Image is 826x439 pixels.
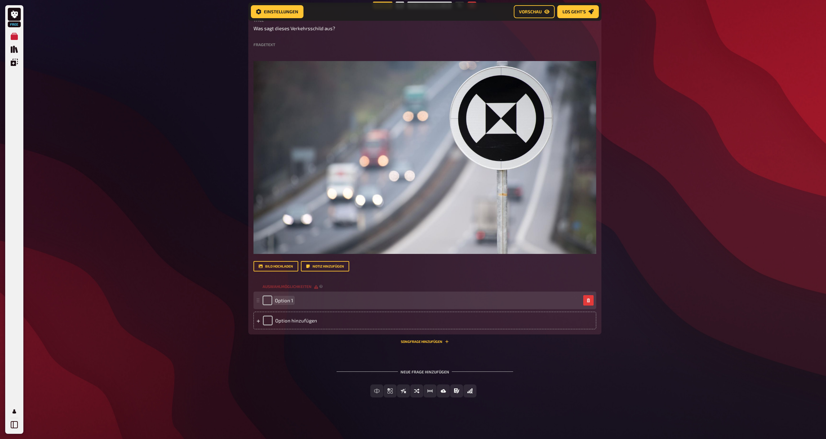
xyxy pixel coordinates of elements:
[8,56,21,69] a: Einblendungen
[275,297,293,303] span: Option 1
[401,340,449,344] button: Songfrage hinzufügen
[253,61,596,254] img: verkehrsschilder-landmarkenschild-a9
[410,384,423,397] button: Sortierfrage
[337,359,513,379] div: Neue Frage hinzufügen
[557,5,599,18] a: Los geht's
[253,25,335,32] span: Was sagt dieses Verkehrsschild aus?
[424,384,437,397] button: Schätzfrage
[8,405,21,418] a: Mein Konto
[370,384,383,397] button: Freitext Eingabe
[397,384,410,397] button: Wahr / Falsch
[384,384,397,397] button: Einfachauswahl
[301,261,349,271] button: Notiz hinzufügen
[251,5,303,18] a: Einstellungen
[253,18,596,22] label: Titel
[8,22,20,26] span: Free
[8,30,21,43] a: Meine Quizze
[514,5,555,18] a: Vorschau
[253,261,298,271] button: Bild hochladen
[450,384,463,397] button: Prosa (Langtext)
[519,9,542,14] span: Vorschau
[562,9,586,14] span: Los geht's
[264,9,298,14] span: Einstellungen
[437,384,450,397] button: Bild-Antwort
[463,384,476,397] button: Offline Frage
[8,43,21,56] a: Quiz Sammlung
[253,43,596,46] label: Fragetext
[263,284,318,289] span: Auswahlmöglichkeiten
[455,2,464,9] button: Kopieren
[253,312,596,329] div: Option hinzufügen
